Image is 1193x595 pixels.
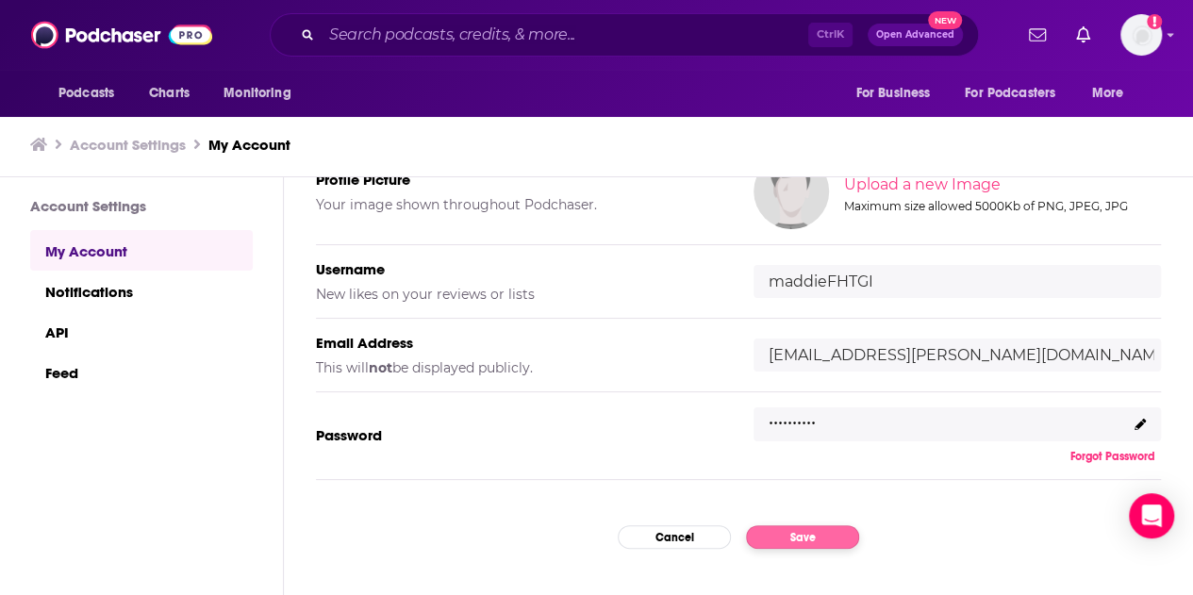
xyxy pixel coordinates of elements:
[30,197,253,215] h3: Account Settings
[30,311,253,352] a: API
[1147,14,1162,29] svg: Add a profile image
[208,136,290,154] a: My Account
[1120,14,1162,56] button: Show profile menu
[1065,449,1161,464] button: Forgot Password
[1120,14,1162,56] img: User Profile
[618,525,731,549] button: Cancel
[754,265,1161,298] input: username
[137,75,201,111] a: Charts
[30,271,253,311] a: Notifications
[70,136,186,154] a: Account Settings
[1069,19,1098,51] a: Show notifications dropdown
[844,199,1157,213] div: Maximum size allowed 5000Kb of PNG, JPEG, JPG
[316,334,723,352] h5: Email Address
[322,20,808,50] input: Search podcasts, credits, & more...
[30,230,253,271] a: My Account
[316,359,723,376] h5: This will be displayed publicly.
[855,80,930,107] span: For Business
[1079,75,1148,111] button: open menu
[316,171,723,189] h5: Profile Picture
[808,23,853,47] span: Ctrl K
[1129,493,1174,538] div: Open Intercom Messenger
[876,30,954,40] span: Open Advanced
[149,80,190,107] span: Charts
[58,80,114,107] span: Podcasts
[1021,19,1053,51] a: Show notifications dropdown
[270,13,979,57] div: Search podcasts, credits, & more...
[1120,14,1162,56] span: Logged in as maddieFHTGI
[1092,80,1124,107] span: More
[316,260,723,278] h5: Username
[953,75,1083,111] button: open menu
[769,403,816,430] p: ..........
[316,286,723,303] h5: New likes on your reviews or lists
[31,17,212,53] img: Podchaser - Follow, Share and Rate Podcasts
[868,24,963,46] button: Open AdvancedNew
[316,426,723,444] h5: Password
[754,154,829,229] img: Your profile image
[842,75,953,111] button: open menu
[369,359,392,376] b: not
[928,11,962,29] span: New
[45,75,139,111] button: open menu
[316,196,723,213] h5: Your image shown throughout Podchaser.
[30,352,253,392] a: Feed
[754,339,1161,372] input: email
[965,80,1055,107] span: For Podcasters
[210,75,315,111] button: open menu
[224,80,290,107] span: Monitoring
[746,525,859,549] button: Save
